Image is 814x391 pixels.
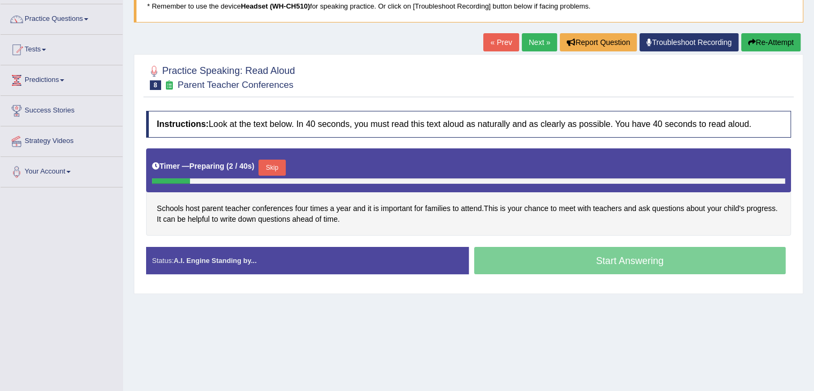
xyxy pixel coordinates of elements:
b: ) [252,162,255,170]
span: Click to see word definition [453,203,459,214]
span: Click to see word definition [524,203,548,214]
span: Click to see word definition [593,203,622,214]
span: Click to see word definition [258,214,290,225]
small: Parent Teacher Conferences [178,80,293,90]
a: Tests [1,35,123,62]
b: 2 / 40s [229,162,252,170]
span: Click to see word definition [414,203,423,214]
span: Click to see word definition [163,214,176,225]
a: Success Stories [1,96,123,123]
small: Exam occurring question [164,80,175,91]
span: Click to see word definition [220,214,236,225]
a: Troubleshoot Recording [640,33,739,51]
span: Click to see word definition [157,214,161,225]
span: Click to see word definition [353,203,366,214]
span: Click to see word definition [310,203,328,214]
span: Click to see word definition [724,203,744,214]
span: Click to see word definition [381,203,412,214]
span: Click to see word definition [507,203,522,214]
span: Click to see word definition [177,214,186,225]
b: ( [226,162,229,170]
a: « Prev [483,33,519,51]
button: Report Question [560,33,637,51]
span: Click to see word definition [577,203,591,214]
div: Status: [146,247,469,274]
span: Click to see word definition [368,203,371,214]
span: Click to see word definition [157,203,184,214]
button: Re-Attempt [741,33,801,51]
span: Click to see word definition [686,203,705,214]
span: Click to see word definition [330,203,334,214]
span: Click to see word definition [212,214,218,225]
a: Predictions [1,65,123,92]
h4: Look at the text below. In 40 seconds, you must read this text aloud as naturally and as clearly ... [146,111,791,138]
span: Click to see word definition [425,203,450,214]
div: . . . [146,148,791,236]
span: Click to see word definition [461,203,482,214]
b: Instructions: [157,119,209,129]
span: Click to see word definition [336,203,351,214]
span: Click to see word definition [292,214,313,225]
strong: A.I. Engine Standing by... [173,257,256,265]
span: Click to see word definition [202,203,223,214]
b: Preparing [189,162,224,170]
span: Click to see word definition [252,203,293,214]
span: Click to see word definition [624,203,636,214]
span: Click to see word definition [559,203,575,214]
span: 8 [150,80,161,90]
h5: Timer — [152,162,254,170]
span: Click to see word definition [747,203,775,214]
span: Click to see word definition [374,203,379,214]
h2: Practice Speaking: Read Aloud [146,63,295,90]
span: Click to see word definition [484,203,498,214]
span: Click to see word definition [323,214,337,225]
a: Your Account [1,157,123,184]
button: Skip [258,160,285,176]
span: Click to see word definition [652,203,684,214]
span: Click to see word definition [225,203,250,214]
span: Click to see word definition [638,203,650,214]
span: Click to see word definition [500,203,505,214]
span: Click to see word definition [238,214,256,225]
a: Next » [522,33,557,51]
span: Click to see word definition [707,203,721,214]
b: Headset (WH-CH510) [241,2,310,10]
span: Click to see word definition [551,203,557,214]
a: Strategy Videos [1,126,123,153]
span: Click to see word definition [188,214,210,225]
span: Click to see word definition [315,214,322,225]
a: Practice Questions [1,4,123,31]
span: Click to see word definition [295,203,308,214]
span: Click to see word definition [186,203,200,214]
